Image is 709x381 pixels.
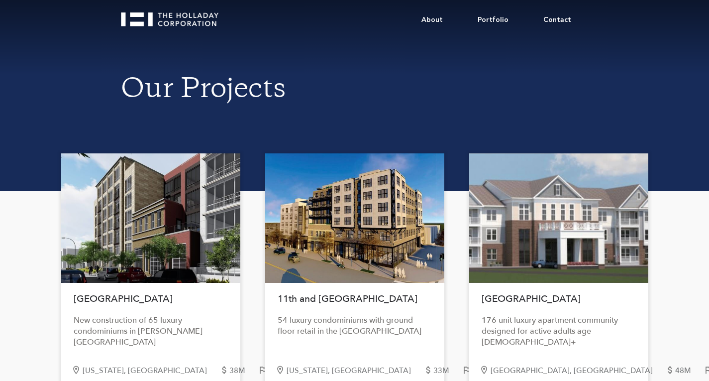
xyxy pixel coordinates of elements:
[278,315,432,337] div: 54 luxury condominiums with ground floor retail in the [GEOGRAPHIC_DATA]
[404,5,460,35] a: About
[482,288,636,310] h1: [GEOGRAPHIC_DATA]
[491,367,665,375] div: [GEOGRAPHIC_DATA], [GEOGRAPHIC_DATA]
[287,367,423,375] div: [US_STATE], [GEOGRAPHIC_DATA]
[460,5,526,35] a: Portfolio
[278,288,432,310] h1: 11th and [GEOGRAPHIC_DATA]
[433,367,462,375] div: 33M
[74,315,228,348] div: New construction of 65 luxury condominiums in [PERSON_NAME][GEOGRAPHIC_DATA]
[83,367,219,375] div: [US_STATE], [GEOGRAPHIC_DATA]
[74,288,228,310] h1: [GEOGRAPHIC_DATA]
[229,367,258,375] div: 38M
[526,5,589,35] a: Contact
[482,315,636,348] div: 176 unit luxury apartment community designed for active adults age [DEMOGRAPHIC_DATA]+
[121,5,227,26] a: home
[675,367,704,375] div: 48M
[121,75,589,107] h1: Our Projects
